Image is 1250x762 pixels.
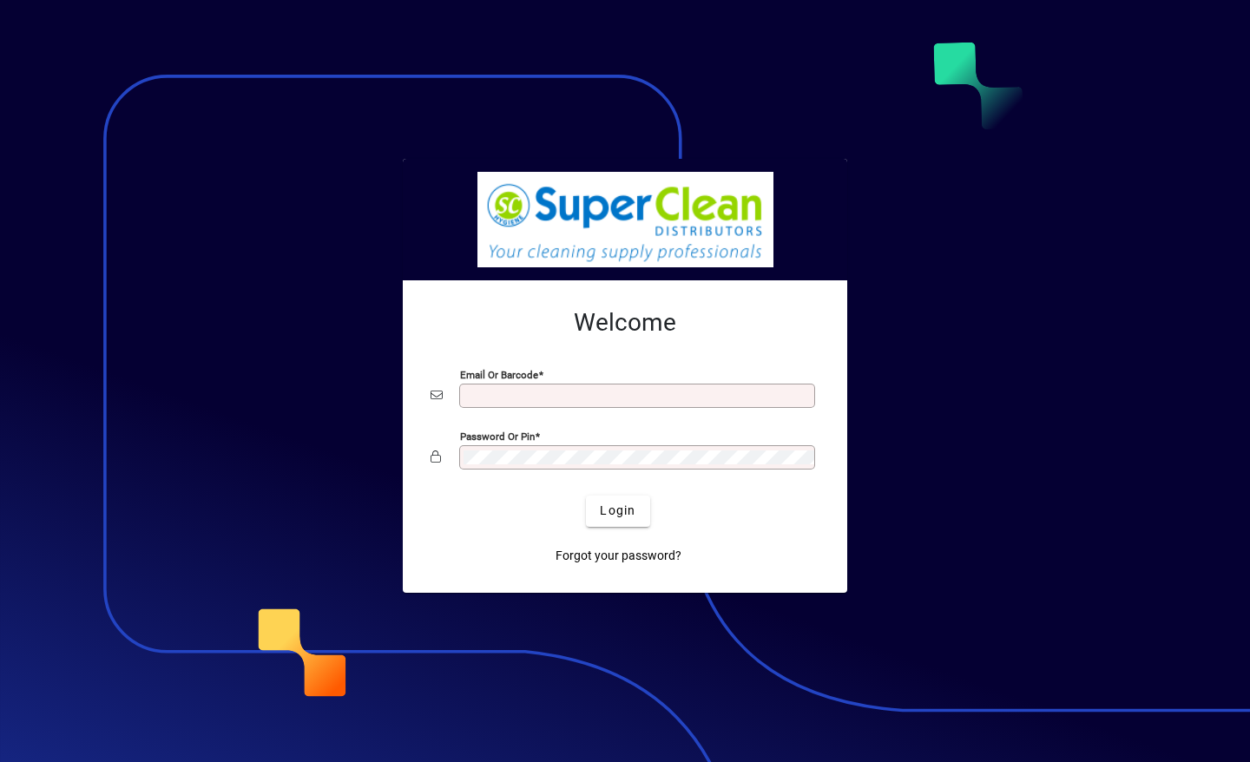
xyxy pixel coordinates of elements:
h2: Welcome [431,308,819,338]
a: Forgot your password? [549,541,688,572]
span: Forgot your password? [556,547,681,565]
mat-label: Email or Barcode [460,368,538,380]
button: Login [586,496,649,527]
span: Login [600,502,635,520]
mat-label: Password or Pin [460,430,535,442]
